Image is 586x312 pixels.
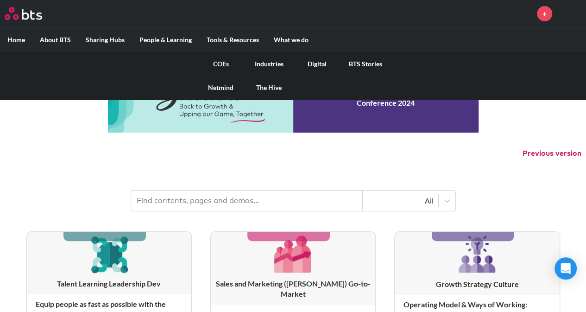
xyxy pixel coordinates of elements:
a: Profile [559,2,581,25]
img: Picc Chen [559,2,581,25]
img: [object Object] [455,232,499,276]
label: About BTS [32,28,78,52]
a: Go home [5,7,59,20]
h3: Talent Learning Leadership Dev [27,279,191,289]
label: Tools & Resources [199,28,266,52]
div: All [367,196,434,206]
label: Sharing Hubs [78,28,132,52]
h3: Sales and Marketing ([PERSON_NAME]) Go-to-Market [211,279,375,299]
img: BTS Logo [5,7,42,20]
img: [object Object] [87,232,131,276]
h3: Growth Strategy Culture [395,279,559,289]
img: [object Object] [271,232,315,276]
button: Previous version [523,148,581,159]
div: Open Intercom Messenger [554,257,577,280]
label: People & Learning [132,28,199,52]
label: What we do [266,28,316,52]
a: + [537,6,552,21]
input: Find contents, pages and demos... [131,191,363,211]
